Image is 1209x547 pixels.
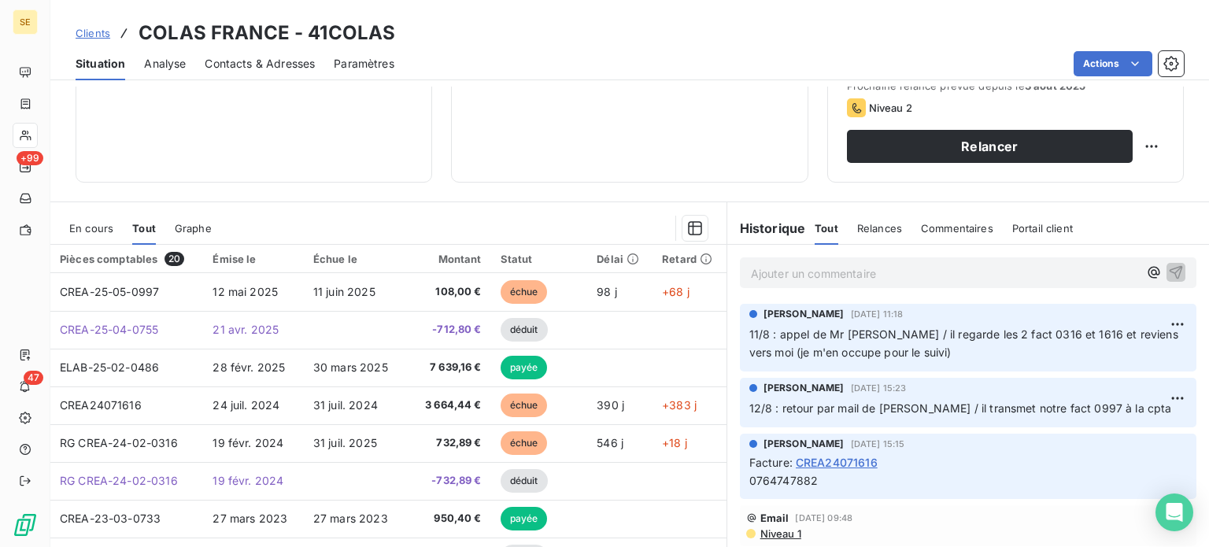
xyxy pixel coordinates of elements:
[313,398,378,412] span: 31 juil. 2024
[796,454,878,471] span: CREA24071616
[501,318,548,342] span: déduit
[662,436,687,449] span: +18 j
[213,360,285,374] span: 28 févr. 2025
[815,222,838,235] span: Tout
[413,284,481,300] span: 108,00 €
[13,9,38,35] div: SE
[1074,51,1152,76] button: Actions
[662,398,697,412] span: +383 j
[749,401,1172,415] span: 12/8 : retour par mail de [PERSON_NAME] / il transmet notre fact 0997 à la cpta
[132,222,156,235] span: Tout
[76,27,110,39] span: Clients
[857,222,902,235] span: Relances
[60,360,159,374] span: ELAB-25-02-0486
[501,431,548,455] span: échue
[869,102,912,114] span: Niveau 2
[213,398,279,412] span: 24 juil. 2024
[501,280,548,304] span: échue
[76,56,125,72] span: Situation
[759,527,801,540] span: Niveau 1
[60,512,161,525] span: CREA-23-03-0733
[1155,493,1193,531] div: Open Intercom Messenger
[313,285,375,298] span: 11 juin 2025
[501,356,548,379] span: payée
[213,436,283,449] span: 19 févr. 2024
[749,327,1181,359] span: 11/8 : appel de Mr [PERSON_NAME] / il regarde les 2 fact 0316 et 1616 et reviens vers moi (je m'e...
[213,253,294,265] div: Émise le
[501,394,548,417] span: échue
[313,512,388,525] span: 27 mars 2023
[60,323,158,336] span: CREA-25-04-0755
[847,130,1133,163] button: Relancer
[334,56,394,72] span: Paramètres
[17,151,43,165] span: +99
[662,285,690,298] span: +68 j
[413,322,481,338] span: -712,80 €
[76,25,110,41] a: Clients
[763,381,845,395] span: [PERSON_NAME]
[205,56,315,72] span: Contacts & Adresses
[60,252,194,266] div: Pièces comptables
[13,154,37,179] a: +99
[760,512,789,524] span: Email
[597,285,617,298] span: 98 j
[413,435,481,451] span: 732,89 €
[597,253,643,265] div: Délai
[139,19,395,47] h3: COLAS FRANCE - 41COLAS
[313,253,394,265] div: Échue le
[413,253,481,265] div: Montant
[69,222,113,235] span: En cours
[749,474,819,487] span: 0764747882
[60,398,142,412] span: CREA24071616
[60,285,159,298] span: CREA-25-05-0997
[851,309,904,319] span: [DATE] 11:18
[24,371,43,385] span: 47
[795,513,852,523] span: [DATE] 09:48
[921,222,993,235] span: Commentaires
[413,360,481,375] span: 7 639,16 €
[413,511,481,527] span: 950,40 €
[165,252,184,266] span: 20
[851,383,907,393] span: [DATE] 15:23
[501,507,548,530] span: payée
[60,436,178,449] span: RG CREA-24-02-0316
[749,454,793,471] span: Facture :
[727,219,806,238] h6: Historique
[60,474,178,487] span: RG CREA-24-02-0316
[851,439,905,449] span: [DATE] 15:15
[213,512,287,525] span: 27 mars 2023
[175,222,212,235] span: Graphe
[501,469,548,493] span: déduit
[662,253,717,265] div: Retard
[144,56,186,72] span: Analyse
[413,397,481,413] span: 3 664,44 €
[763,437,845,451] span: [PERSON_NAME]
[213,285,278,298] span: 12 mai 2025
[763,307,845,321] span: [PERSON_NAME]
[597,398,624,412] span: 390 j
[1012,222,1073,235] span: Portail client
[597,436,623,449] span: 546 j
[501,253,579,265] div: Statut
[213,474,283,487] span: 19 févr. 2024
[413,473,481,489] span: -732,89 €
[213,323,279,336] span: 21 avr. 2025
[13,512,38,538] img: Logo LeanPay
[313,436,377,449] span: 31 juil. 2025
[313,360,388,374] span: 30 mars 2025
